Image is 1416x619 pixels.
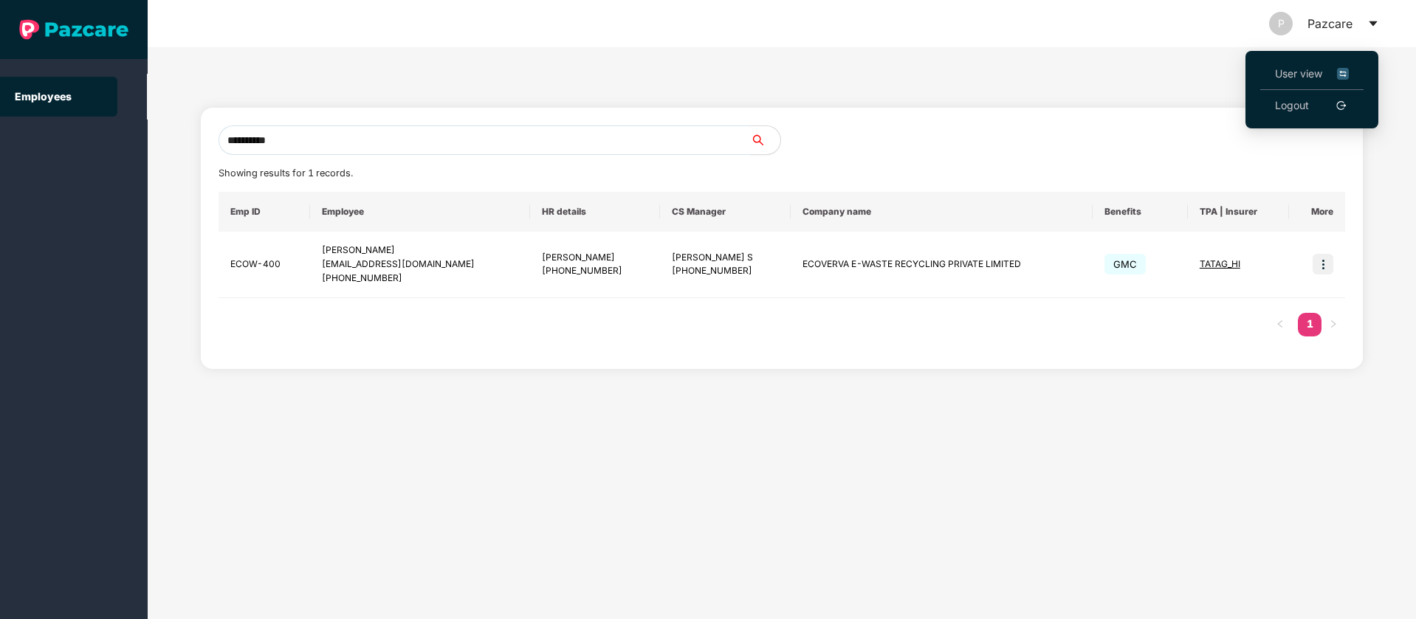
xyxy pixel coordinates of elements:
div: [PHONE_NUMBER] [542,264,648,278]
div: [PHONE_NUMBER] [322,272,518,286]
td: ECOVERVA E-WASTE RECYCLING PRIVATE LIMITED [791,232,1093,298]
th: Employee [310,192,530,232]
span: User view [1275,66,1349,82]
span: caret-down [1367,18,1379,30]
a: 1 [1298,313,1322,335]
div: [PERSON_NAME] [322,243,518,257]
div: [PERSON_NAME] S [672,251,779,265]
th: HR details [530,192,660,232]
span: GMC [1104,254,1146,274]
div: [PERSON_NAME] [542,251,648,265]
span: search [750,134,780,146]
th: Benefits [1093,192,1187,232]
button: search [750,125,781,155]
img: icon [1313,254,1333,274]
span: left [1276,319,1285,328]
th: Company name [791,192,1093,232]
li: Next Page [1322,313,1345,336]
button: right [1322,313,1345,336]
span: TATAG_HI [1200,258,1240,269]
li: Previous Page [1268,313,1292,336]
li: 1 [1298,313,1322,336]
span: Showing results for 1 records. [219,167,353,179]
span: P [1278,12,1285,35]
a: Employees [15,90,72,103]
span: right [1329,319,1338,328]
td: ECOW-400 [219,232,311,298]
th: TPA | Insurer [1188,192,1289,232]
th: CS Manager [660,192,791,232]
th: Emp ID [219,192,311,232]
a: Logout [1275,97,1309,114]
img: svg+xml;base64,PHN2ZyB4bWxucz0iaHR0cDovL3d3dy53My5vcmcvMjAwMC9zdmciIHdpZHRoPSIxNiIgaGVpZ2h0PSIxNi... [1337,66,1349,82]
div: [EMAIL_ADDRESS][DOMAIN_NAME] [322,257,518,272]
div: [PHONE_NUMBER] [672,264,779,278]
th: More [1289,192,1345,232]
button: left [1268,313,1292,336]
